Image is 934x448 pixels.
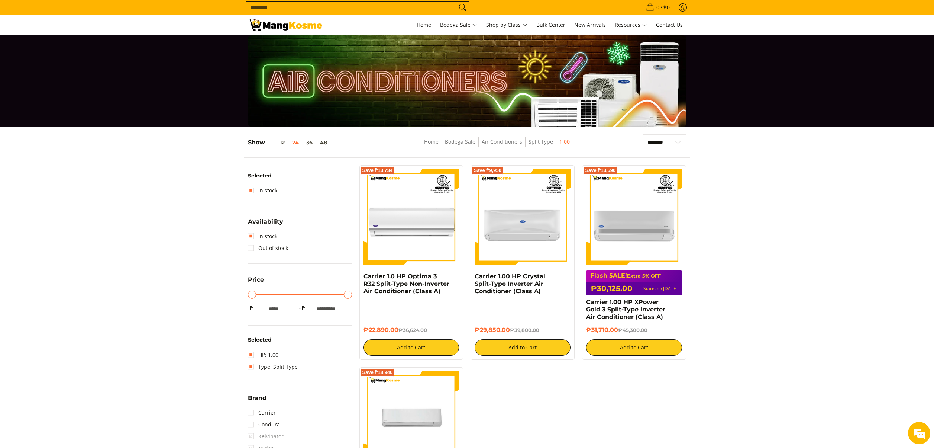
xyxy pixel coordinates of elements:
[655,5,660,10] span: 0
[248,219,283,225] span: Availability
[445,138,475,145] a: Bodega Sale
[510,327,539,333] del: ₱39,800.00
[248,361,298,373] a: Type: Split Type
[362,168,393,173] span: Save ₱13,734
[363,339,459,356] button: Add to Cart
[248,230,277,242] a: In stock
[652,15,686,35] a: Contact Us
[436,15,481,35] a: Bodega Sale
[529,138,553,145] a: Split Type
[362,370,393,375] span: Save ₱18,946
[586,326,682,334] h6: ₱31,710.00
[248,349,278,361] a: HP: 1.00
[248,185,277,196] a: In stock
[248,431,284,442] span: Kelvinator
[248,419,280,431] a: Condura
[330,15,686,35] nav: Main Menu
[265,140,288,145] button: 12
[417,21,431,28] span: Home
[482,15,531,35] a: Shop by Class
[662,5,671,10] span: ₱0
[248,242,288,254] a: Out of stock
[533,15,569,35] a: Bulk Center
[475,339,571,356] button: Add to Cart
[248,407,276,419] a: Carrier
[248,395,266,407] summary: Open
[424,138,439,145] a: Home
[316,140,331,145] button: 48
[440,20,477,30] span: Bodega Sale
[482,138,522,145] a: Air Conditioners
[586,339,682,356] button: Add to Cart
[475,326,571,334] h6: ₱29,850.00
[248,277,264,288] summary: Open
[374,137,619,154] nav: Breadcrumbs
[586,298,665,320] a: Carrier 1.00 HP XPower Gold 3 Split-Type Inverter Air Conditioner (Class A)
[571,15,610,35] a: New Arrivals
[474,168,501,173] span: Save ₱9,950
[248,173,352,179] h6: Selected
[363,326,459,334] h6: ₱22,890.00
[586,169,682,265] img: Carrier 1.00 HP XPower Gold 3 Split-Type Inverter Air Conditioner (Class A)
[248,139,331,146] h5: Show
[300,304,307,312] span: ₱
[363,273,449,295] a: Carrier 1.0 HP Optima 3 R32 Split-Type Non-Inverter Air Conditioner (Class A)
[574,21,606,28] span: New Arrivals
[288,140,303,145] button: 24
[585,168,615,173] span: Save ₱13,590
[248,277,264,283] span: Price
[656,21,683,28] span: Contact Us
[559,137,570,147] span: 1.00
[303,140,316,145] button: 36
[363,169,459,265] img: Carrier 1.0 HP Optima 3 R32 Split-Type Non-Inverter Air Conditioner (Class A)
[248,395,266,401] span: Brand
[618,327,647,333] del: ₱45,300.00
[475,273,545,295] a: Carrier 1.00 HP Crystal Split-Type Inverter Air Conditioner (Class A)
[248,219,283,230] summary: Open
[611,15,651,35] a: Resources
[615,20,647,30] span: Resources
[475,169,571,265] img: Carrier 1.00 HP Crystal Split-Type Inverter Air Conditioner (Class A)
[644,3,672,12] span: •
[413,15,435,35] a: Home
[248,337,352,343] h6: Selected
[486,20,527,30] span: Shop by Class
[398,327,427,333] del: ₱36,624.00
[457,2,469,13] button: Search
[248,19,322,31] img: Bodega Sale Aircon l Mang Kosme: Home Appliances Warehouse Sale Split Type
[536,21,565,28] span: Bulk Center
[248,304,255,312] span: ₱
